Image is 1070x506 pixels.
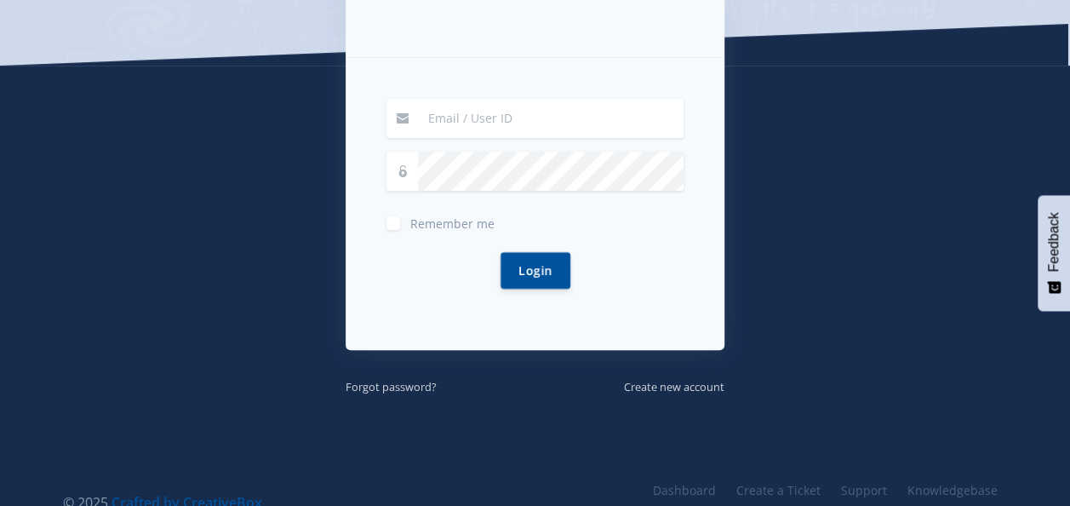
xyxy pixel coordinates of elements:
[1046,212,1061,272] span: Feedback
[410,216,495,232] span: Remember me
[346,379,437,394] small: Forgot password?
[897,478,1008,503] a: Knowledgebase
[501,252,570,289] button: Login
[643,478,726,503] a: Dashboard
[831,478,897,503] a: Support
[346,377,437,395] a: Forgot password?
[907,482,998,498] span: Knowledgebase
[624,377,724,395] a: Create new account
[418,99,684,138] input: Email / User ID
[624,379,724,394] small: Create new account
[1038,195,1070,311] button: Feedback - Show survey
[726,478,831,503] a: Create a Ticket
